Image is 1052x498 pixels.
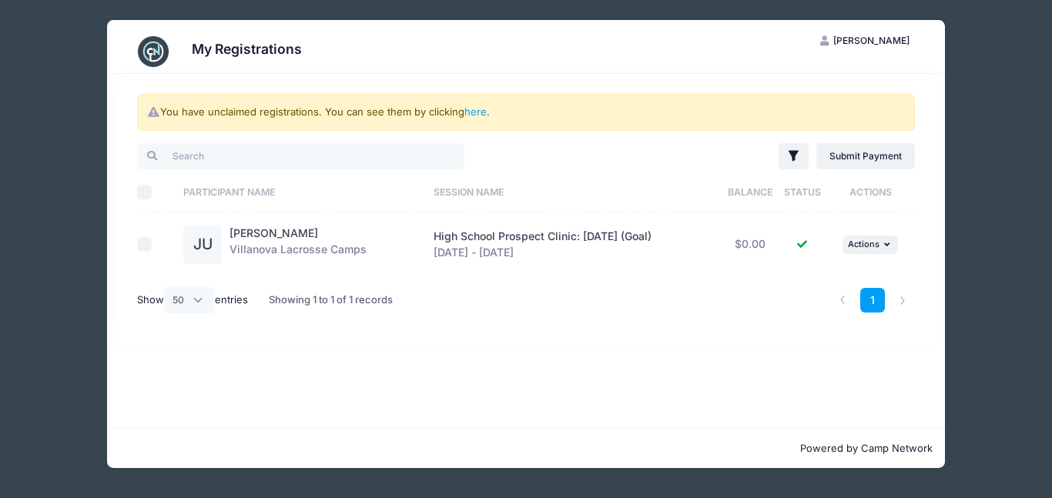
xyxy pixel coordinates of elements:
div: You have unclaimed registrations. You can see them by clicking . [137,94,915,131]
a: JU [183,239,222,252]
span: High School Prospect Clinic: [DATE] (Goal) [434,229,652,242]
button: Actions [843,236,898,254]
input: Search [137,143,464,169]
button: [PERSON_NAME] [807,28,923,54]
a: Submit Payment [816,143,916,169]
h3: My Registrations [192,41,302,57]
div: JU [183,226,222,264]
th: Actions: activate to sort column ascending [826,172,915,212]
select: Showentries [164,287,215,313]
th: Balance: activate to sort column ascending [721,172,779,212]
p: Powered by Camp Network [119,441,933,456]
img: CampNetwork [138,36,169,67]
div: Showing 1 to 1 of 1 records [269,282,393,318]
div: [DATE] - [DATE] [434,229,713,261]
span: Actions [848,239,879,249]
div: Villanova Lacrosse Camps [229,226,367,264]
a: 1 [860,288,886,313]
a: here [464,105,487,118]
span: [PERSON_NAME] [833,35,910,46]
th: Select All [137,172,176,212]
th: Status: activate to sort column ascending [779,172,826,212]
label: Show entries [137,287,248,313]
td: $0.00 [721,212,779,276]
th: Participant Name: activate to sort column ascending [176,172,426,212]
a: [PERSON_NAME] [229,226,318,239]
th: Session Name: activate to sort column ascending [427,172,722,212]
